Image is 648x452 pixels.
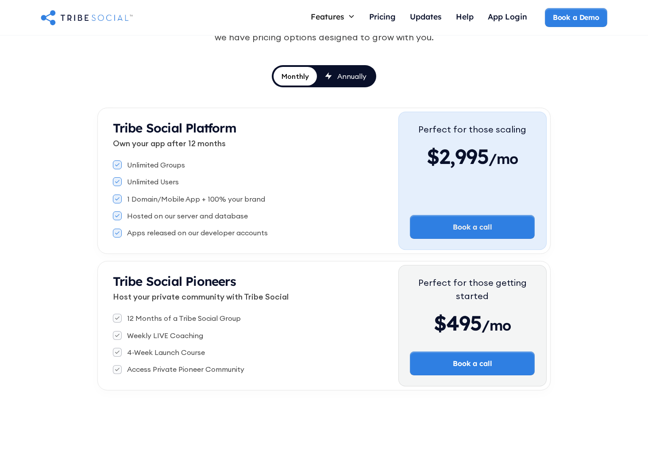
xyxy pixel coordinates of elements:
[482,316,511,339] span: /mo
[311,12,344,21] div: Features
[127,313,241,323] div: 12 Months of a Tribe Social Group
[410,351,535,375] a: Book a call
[418,143,526,170] div: $2,995
[113,137,398,149] p: Own your app after 12 months
[362,8,403,27] a: Pricing
[127,160,185,170] div: Unlimited Groups
[369,12,396,21] div: Pricing
[545,8,607,27] a: Book a Demo
[127,331,203,340] div: Weekly LIVE Coaching
[113,291,398,303] p: Host your private community with Tribe Social
[127,194,265,204] div: 1 Domain/Mobile App + 100% your brand
[403,8,449,27] a: Updates
[127,211,248,221] div: Hosted on our server and database
[418,123,526,136] div: Perfect for those scaling
[127,347,205,357] div: 4-Week Launch Course
[127,177,179,187] div: Unlimited Users
[282,71,309,81] div: Monthly
[456,12,474,21] div: Help
[449,8,481,27] a: Help
[410,276,535,303] div: Perfect for those getting started
[410,310,535,336] div: $495
[410,215,535,239] a: Book a call
[481,8,534,27] a: App Login
[489,150,518,172] span: /mo
[113,273,236,289] strong: Tribe Social Pioneers
[127,228,268,238] div: Apps released on our developer accounts
[41,8,133,26] a: home
[410,12,442,21] div: Updates
[127,364,244,374] div: Access Private Pioneer Community
[337,71,366,81] div: Annually
[304,8,362,25] div: Features
[488,12,527,21] div: App Login
[113,120,236,136] strong: Tribe Social Platform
